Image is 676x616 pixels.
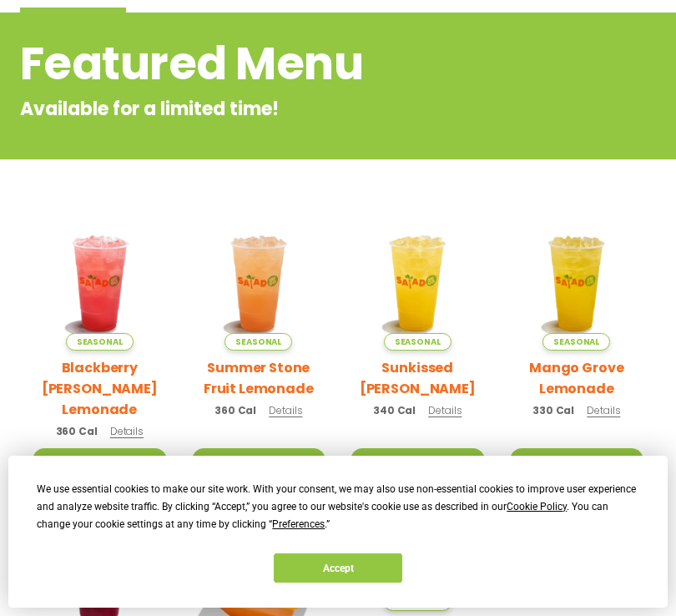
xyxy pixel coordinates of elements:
[110,424,144,438] span: Details
[272,518,325,530] span: Preferences
[510,216,644,351] img: Product photo for Mango Grove Lemonade
[224,333,292,351] span: Seasonal
[37,481,638,533] div: We use essential cookies to make our site work. With your consent, we may also use non-essential ...
[269,403,302,417] span: Details
[192,448,326,472] a: Start Your Order
[214,403,256,418] span: 360 Cal
[33,216,167,351] img: Product photo for Blackberry Bramble Lemonade
[510,357,644,399] h2: Mango Grove Lemonade
[587,403,620,417] span: Details
[8,456,668,608] div: Cookie Consent Prompt
[542,333,610,351] span: Seasonal
[33,357,167,420] h2: Blackberry [PERSON_NAME] Lemonade
[351,216,485,351] img: Product photo for Sunkissed Yuzu Lemonade
[351,448,485,472] a: Start Your Order
[20,95,522,123] p: Available for a limited time!
[507,501,567,512] span: Cookie Policy
[274,553,402,583] button: Accept
[510,448,644,472] a: Start Your Order
[192,216,326,351] img: Product photo for Summer Stone Fruit Lemonade
[33,448,167,472] a: Start Your Order
[66,333,134,351] span: Seasonal
[20,30,522,98] h2: Featured Menu
[532,403,574,418] span: 330 Cal
[428,403,462,417] span: Details
[351,357,485,399] h2: Sunkissed [PERSON_NAME]
[192,357,326,399] h2: Summer Stone Fruit Lemonade
[56,424,98,439] span: 360 Cal
[384,333,452,351] span: Seasonal
[373,403,416,418] span: 340 Cal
